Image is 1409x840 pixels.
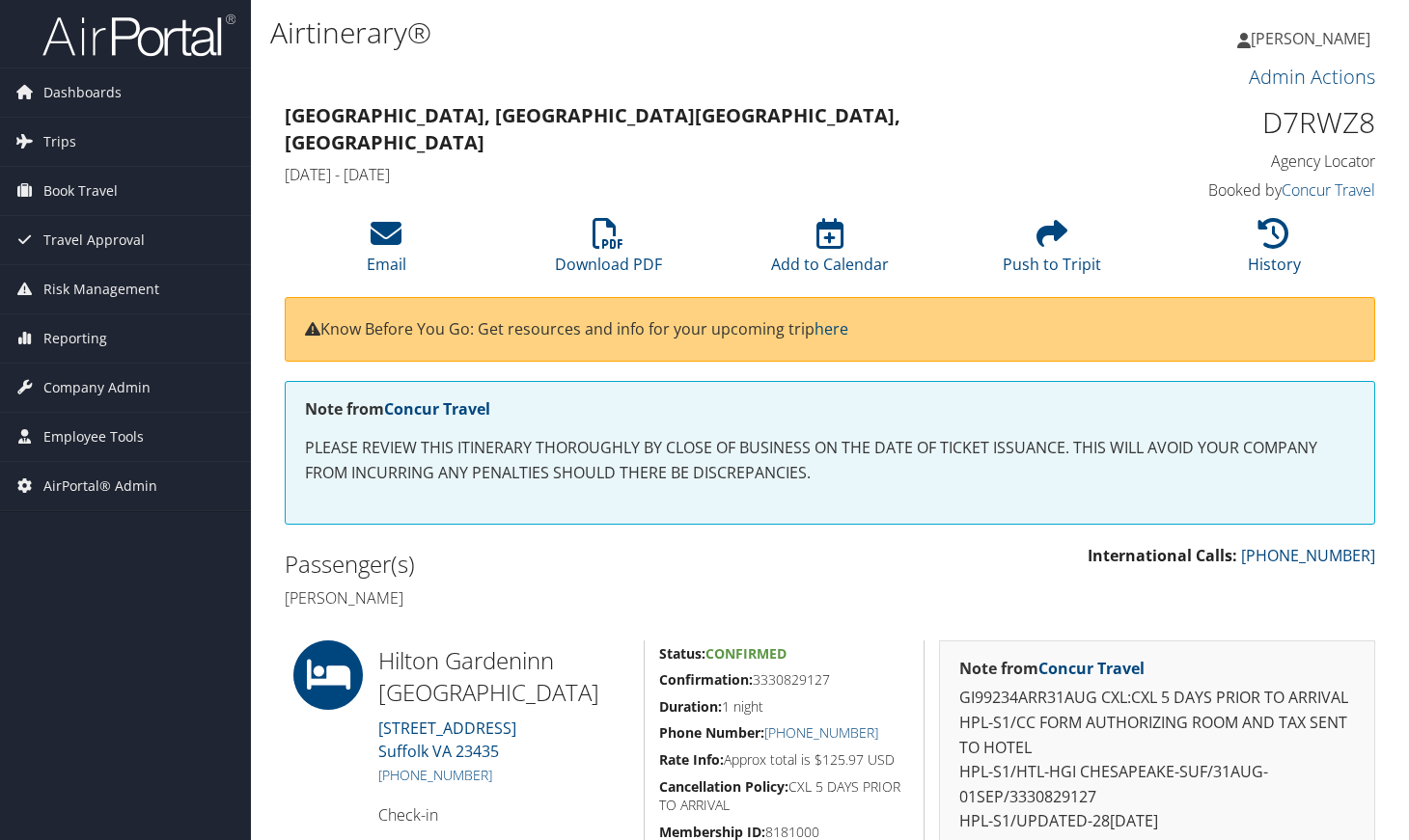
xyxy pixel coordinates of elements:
[659,750,724,769] strong: Rate Info:
[43,265,159,313] span: Risk Management
[285,164,1095,185] h4: [DATE] - [DATE]
[43,118,76,166] span: Trips
[1237,10,1390,68] a: [PERSON_NAME]
[378,718,516,762] a: [STREET_ADDRESS]Suffolk VA 23435
[1248,229,1301,275] a: History
[1088,545,1237,566] strong: International Calls:
[43,462,157,510] span: AirPortal® Admin
[384,398,490,420] a: Concur Travel
[659,777,788,796] strong: Cancellation Policy:
[659,644,705,663] strong: Status:
[659,670,753,689] strong: Confirmation:
[367,229,406,275] a: Email
[43,68,122,117] span: Dashboards
[555,229,662,275] a: Download PDF
[305,317,1355,342] p: Know Before You Go: Get resources and info for your upcoming trip
[659,777,909,815] h5: CXL 5 DAYS PRIOR TO ARRIVAL
[1124,102,1375,143] h1: D7RWZ8
[285,587,815,609] h4: [PERSON_NAME]
[305,398,490,420] strong: Note from
[659,750,909,770] h5: Approx total is $125.97 USD
[378,766,492,784] a: [PHONE_NUMBER]
[1124,179,1375,201] h4: Booked by
[1251,28,1370,49] span: [PERSON_NAME]
[659,697,909,717] h5: 1 night
[43,364,151,412] span: Company Admin
[1249,64,1375,90] a: Admin Actions
[1282,179,1375,201] a: Concur Travel
[659,670,909,690] h5: 3330829127
[285,102,900,155] strong: [GEOGRAPHIC_DATA], [GEOGRAPHIC_DATA] [GEOGRAPHIC_DATA], [GEOGRAPHIC_DATA]
[378,644,629,709] h2: Hilton Gardeninn [GEOGRAPHIC_DATA]
[815,318,848,339] a: here
[659,697,722,716] strong: Duration:
[43,167,118,215] span: Book Travel
[270,13,1016,53] h1: Airtinerary®
[1038,658,1145,679] a: Concur Travel
[1241,545,1375,566] a: [PHONE_NUMBER]
[378,804,629,826] h4: Check-in
[285,548,815,581] h2: Passenger(s)
[43,413,144,461] span: Employee Tools
[659,723,764,742] strong: Phone Number:
[305,436,1355,485] p: PLEASE REVIEW THIS ITINERARY THOROUGHLY BY CLOSE OF BUSINESS ON THE DATE OF TICKET ISSUANCE. THIS...
[1124,150,1375,172] h4: Agency Locator
[43,216,145,264] span: Travel Approval
[1003,229,1101,275] a: Push to Tripit
[959,686,1355,834] p: GI99234ARR31AUG CXL:CXL 5 DAYS PRIOR TO ARRIVAL HPL-S1/CC FORM AUTHORIZING ROOM AND TAX SENT TO H...
[959,658,1145,679] strong: Note from
[764,723,878,742] a: [PHONE_NUMBER]
[43,314,107,363] span: Reporting
[42,13,235,58] img: airportal-logo.png
[705,644,787,663] span: Confirmed
[771,229,889,275] a: Add to Calendar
